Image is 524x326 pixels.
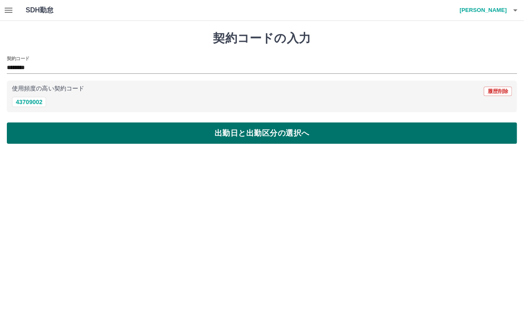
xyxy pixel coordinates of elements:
[7,31,517,46] h1: 契約コードの入力
[484,87,512,96] button: 履歴削除
[7,55,29,62] h2: 契約コード
[7,122,517,144] button: 出勤日と出勤区分の選択へ
[12,86,84,92] p: 使用頻度の高い契約コード
[12,97,46,107] button: 43709002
